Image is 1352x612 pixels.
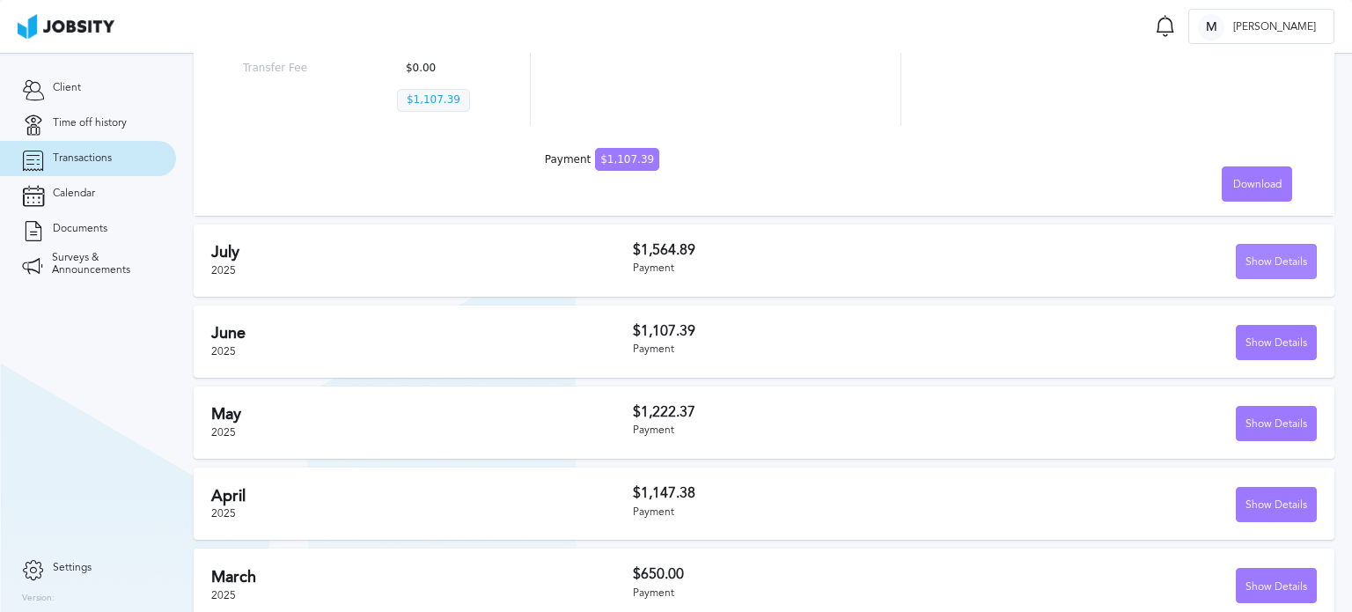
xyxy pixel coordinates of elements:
div: Payment [633,506,975,519]
div: Show Details [1237,488,1316,523]
span: Calendar [53,188,95,200]
span: 2025 [211,345,236,358]
div: Payment [545,154,659,166]
span: Transactions [53,152,112,165]
span: 2025 [211,264,236,277]
button: Show Details [1236,487,1317,522]
span: Time off history [53,117,127,129]
span: 2025 [211,426,236,439]
span: Documents [53,223,107,235]
button: Show Details [1236,406,1317,441]
h3: $1,107.39 [633,323,975,339]
span: 2025 [211,507,236,520]
h2: April [211,487,633,505]
span: [PERSON_NAME] [1224,21,1325,33]
p: $1,107.39 [397,89,470,112]
h2: June [211,324,633,343]
p: $0.00 [397,63,495,75]
button: Show Details [1236,244,1317,279]
div: Show Details [1237,326,1316,361]
img: ab4bad089aa723f57921c736e9817d99.png [18,14,114,39]
div: Payment [633,424,975,437]
h3: $650.00 [633,566,975,582]
h2: March [211,568,633,586]
div: Show Details [1237,407,1316,442]
div: Show Details [1237,245,1316,280]
button: M[PERSON_NAME] [1188,9,1334,44]
span: Client [53,82,81,94]
span: 2025 [211,589,236,601]
div: Payment [633,343,975,356]
h3: $1,222.37 [633,404,975,420]
div: Payment [633,262,975,275]
label: Version: [22,594,55,604]
span: Download [1233,179,1282,191]
span: $1,107.39 [595,148,659,171]
button: Download [1222,166,1292,202]
div: M [1198,14,1224,41]
h3: $1,564.89 [633,242,975,258]
div: Payment [633,587,975,600]
button: Show Details [1236,568,1317,603]
h2: July [211,243,633,262]
button: Show Details [1236,325,1317,360]
h2: May [211,405,633,424]
div: Show Details [1237,569,1316,604]
h3: $1,147.38 [633,485,975,501]
span: Surveys & Announcements [52,252,154,277]
span: Settings [53,562,92,574]
p: Transfer Fee [243,63,341,75]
